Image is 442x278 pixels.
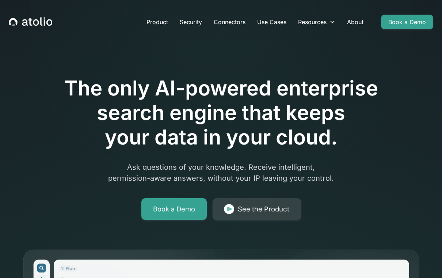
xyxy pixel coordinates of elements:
[81,162,361,184] p: Ask questions of your knowledge. Receive intelligent, permission-aware answers, without your IP l...
[34,76,408,150] h1: The only AI-powered enterprise search engine that keeps your data in your cloud.
[341,15,369,29] a: About
[141,15,174,29] a: Product
[9,17,52,27] a: home
[238,204,289,214] div: See the Product
[292,15,341,29] div: Resources
[381,15,433,29] a: Book a Demo
[208,15,251,29] a: Connectors
[251,15,292,29] a: Use Cases
[174,15,208,29] a: Security
[141,198,207,220] a: Book a Demo
[298,18,327,26] div: Resources
[213,198,301,220] a: See the Product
